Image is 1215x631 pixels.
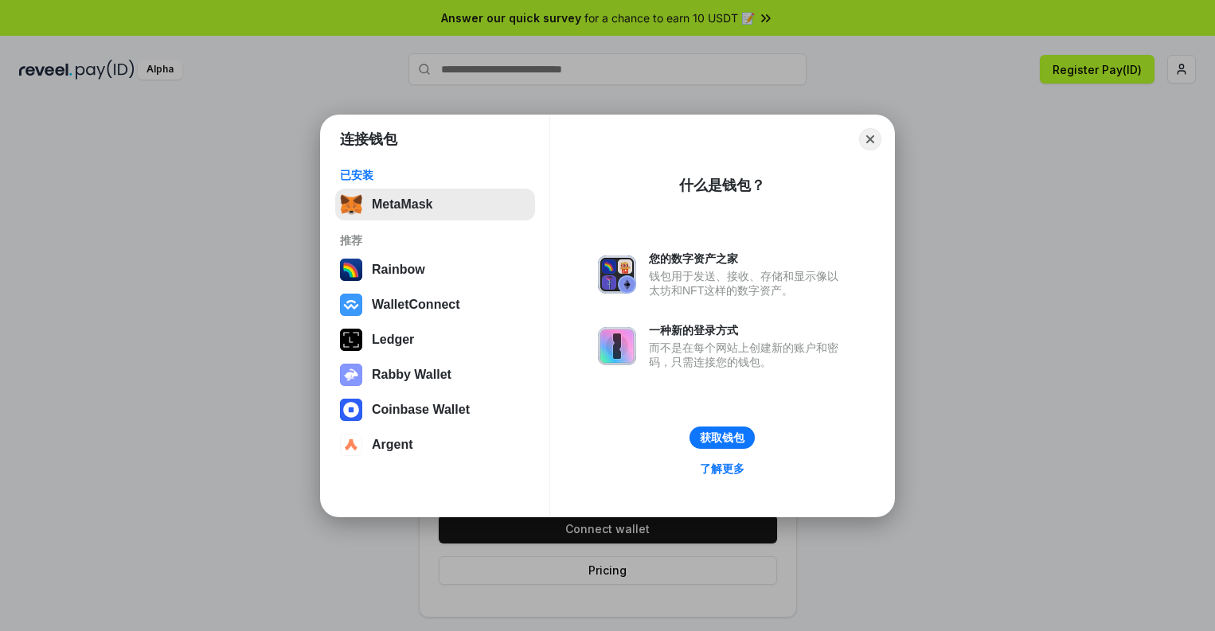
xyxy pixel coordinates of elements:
img: svg+xml,%3Csvg%20width%3D%22120%22%20height%3D%22120%22%20viewBox%3D%220%200%20120%20120%22%20fil... [340,259,362,281]
div: Ledger [372,333,414,347]
button: Rainbow [335,254,535,286]
button: Coinbase Wallet [335,394,535,426]
button: Ledger [335,324,535,356]
img: svg+xml,%3Csvg%20fill%3D%22none%22%20height%3D%2233%22%20viewBox%3D%220%200%2035%2033%22%20width%... [340,193,362,216]
button: Rabby Wallet [335,359,535,391]
img: svg+xml,%3Csvg%20width%3D%2228%22%20height%3D%2228%22%20viewBox%3D%220%200%2028%2028%22%20fill%3D... [340,434,362,456]
button: WalletConnect [335,289,535,321]
div: 您的数字资产之家 [649,251,846,266]
img: svg+xml,%3Csvg%20xmlns%3D%22http%3A%2F%2Fwww.w3.org%2F2000%2Fsvg%22%20fill%3D%22none%22%20viewBox... [340,364,362,386]
div: 什么是钱包？ [679,176,765,195]
button: Close [859,128,881,150]
img: svg+xml,%3Csvg%20width%3D%2228%22%20height%3D%2228%22%20viewBox%3D%220%200%2028%2028%22%20fill%3D... [340,294,362,316]
h1: 连接钱包 [340,130,397,149]
button: 获取钱包 [690,427,755,449]
button: Argent [335,429,535,461]
img: svg+xml,%3Csvg%20xmlns%3D%22http%3A%2F%2Fwww.w3.org%2F2000%2Fsvg%22%20width%3D%2228%22%20height%3... [340,329,362,351]
div: Coinbase Wallet [372,403,470,417]
div: WalletConnect [372,298,460,312]
a: 了解更多 [690,458,754,479]
div: Rabby Wallet [372,368,451,382]
div: 获取钱包 [700,430,744,445]
img: svg+xml,%3Csvg%20xmlns%3D%22http%3A%2F%2Fwww.w3.org%2F2000%2Fsvg%22%20fill%3D%22none%22%20viewBox... [598,255,636,294]
div: MetaMask [372,197,432,212]
button: MetaMask [335,189,535,220]
img: svg+xml,%3Csvg%20width%3D%2228%22%20height%3D%2228%22%20viewBox%3D%220%200%2028%2028%22%20fill%3D... [340,399,362,421]
div: 已安装 [340,168,530,182]
div: 了解更多 [700,462,744,476]
div: Argent [372,438,413,452]
div: 推荐 [340,233,530,247]
div: 钱包用于发送、接收、存储和显示像以太坊和NFT这样的数字资产。 [649,269,846,298]
div: Rainbow [372,263,425,277]
div: 而不是在每个网站上创建新的账户和密码，只需连接您的钱包。 [649,341,846,369]
img: svg+xml,%3Csvg%20xmlns%3D%22http%3A%2F%2Fwww.w3.org%2F2000%2Fsvg%22%20fill%3D%22none%22%20viewBox... [598,327,636,365]
div: 一种新的登录方式 [649,323,846,337]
